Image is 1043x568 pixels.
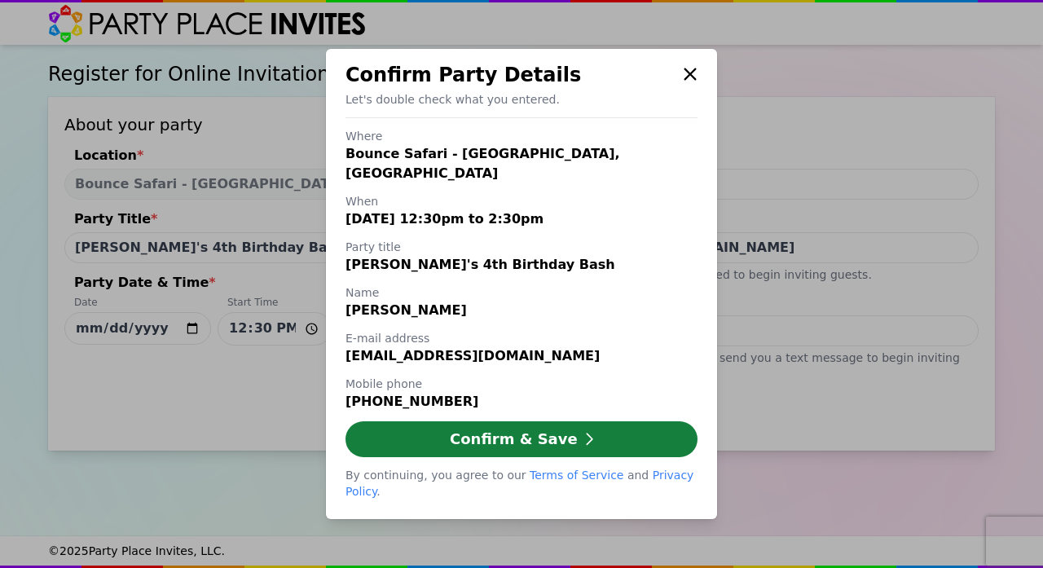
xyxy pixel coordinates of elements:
div: By continuing, you agree to our and . [345,467,698,500]
div: [EMAIL_ADDRESS][DOMAIN_NAME] [345,346,698,366]
p: Let's double check what you entered. [345,91,698,108]
div: Confirm Party Details [345,62,676,88]
h3: When [345,193,698,209]
div: [PERSON_NAME] [345,301,698,320]
div: [PERSON_NAME]'s 4th Birthday Bash [345,255,698,275]
h3: Party title [345,239,698,255]
h3: Mobile phone [345,376,698,392]
h3: Name [345,284,698,301]
div: [PHONE_NUMBER] [345,392,698,412]
h3: Where [345,128,698,144]
div: Bounce Safari - [GEOGRAPHIC_DATA], [GEOGRAPHIC_DATA] [345,144,698,183]
button: Confirm & Save [345,421,698,457]
div: [DATE] 12:30pm to 2:30pm [345,209,698,229]
h3: E-mail address [345,330,698,346]
a: Terms of Service [530,469,623,482]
